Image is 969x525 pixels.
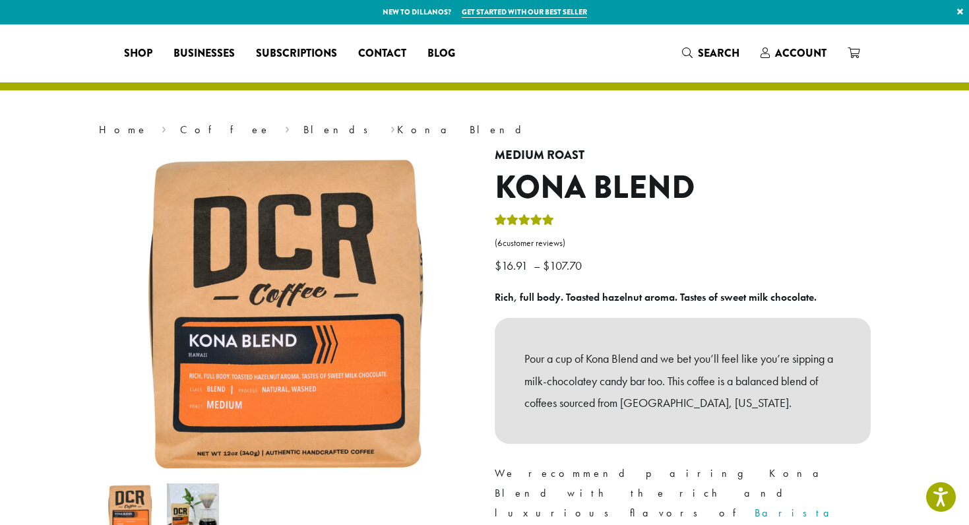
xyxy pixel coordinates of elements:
[543,258,549,273] span: $
[775,46,827,61] span: Account
[427,46,455,62] span: Blog
[495,212,554,232] div: Rated 5.00 out of 5
[358,46,406,62] span: Contact
[303,123,377,137] a: Blends
[99,122,871,138] nav: Breadcrumb
[285,117,290,138] span: ›
[495,169,871,207] h1: Kona Blend
[534,258,540,273] span: –
[524,348,841,414] p: Pour a cup of Kona Blend and we bet you’ll feel like you’re sipping a milk-chocolatey candy bar t...
[124,46,152,62] span: Shop
[391,117,395,138] span: ›
[256,46,337,62] span: Subscriptions
[99,123,148,137] a: Home
[672,42,750,64] a: Search
[495,148,871,163] h4: Medium Roast
[495,258,501,273] span: $
[180,123,270,137] a: Coffee
[495,237,871,250] a: (6customer reviews)
[113,43,163,64] a: Shop
[543,258,585,273] bdi: 107.70
[495,290,817,304] b: Rich, full body. Toasted hazelnut aroma. Tastes of sweet milk chocolate.
[162,117,166,138] span: ›
[497,237,503,249] span: 6
[173,46,235,62] span: Businesses
[698,46,739,61] span: Search
[495,258,531,273] bdi: 16.91
[462,7,587,18] a: Get started with our best seller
